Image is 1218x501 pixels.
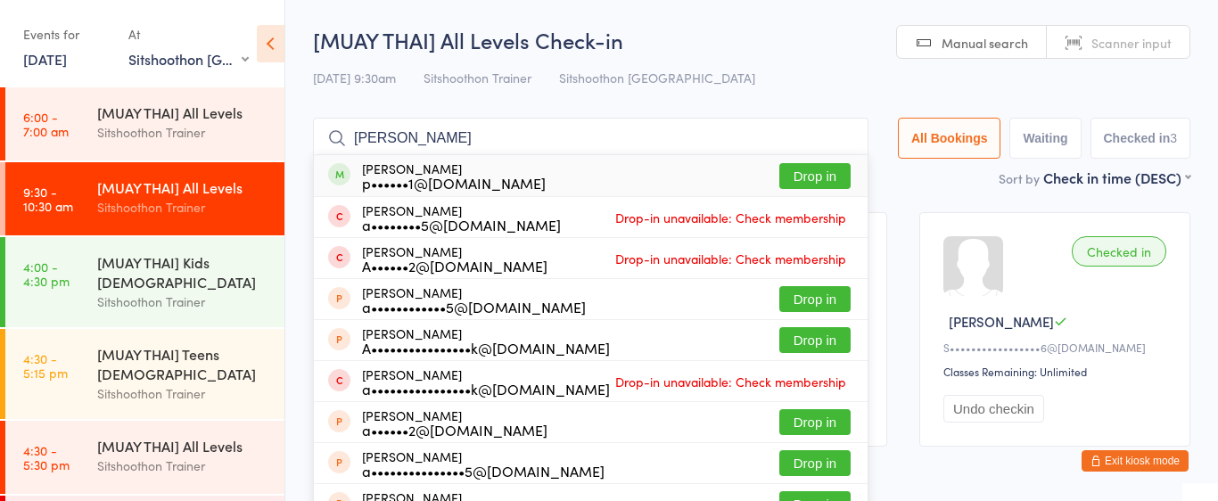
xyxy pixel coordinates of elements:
a: 6:00 -7:00 am[MUAY THAI] All LevelsSitshoothon Trainer [5,87,284,160]
div: 3 [1170,131,1177,145]
time: 9:30 - 10:30 am [23,185,73,213]
label: Sort by [999,169,1040,187]
a: 4:30 -5:15 pm[MUAY THAI] Teens [DEMOGRAPHIC_DATA]Sitshoothon Trainer [5,329,284,419]
div: [PERSON_NAME] [362,326,610,355]
div: Sitshoothon [GEOGRAPHIC_DATA] [128,49,249,69]
span: Sitshoothon [GEOGRAPHIC_DATA] [559,69,755,86]
button: Drop in [779,409,851,435]
div: Sitshoothon Trainer [97,197,269,218]
div: [PERSON_NAME] [362,285,586,314]
div: Classes Remaining: Unlimited [943,364,1172,379]
div: Sitshoothon Trainer [97,122,269,143]
div: A••••••••••••••••k@[DOMAIN_NAME] [362,341,610,355]
div: a••••••••••••••••k@[DOMAIN_NAME] [362,382,610,396]
button: All Bookings [898,118,1001,159]
div: A••••••2@[DOMAIN_NAME] [362,259,547,273]
button: Checked in3 [1090,118,1191,159]
div: a••••••••5@[DOMAIN_NAME] [362,218,561,232]
time: 4:00 - 4:30 pm [23,259,70,288]
div: Sitshoothon Trainer [97,292,269,312]
button: Waiting [1009,118,1081,159]
button: Drop in [779,327,851,353]
div: Sitshoothon Trainer [97,383,269,404]
button: Drop in [779,450,851,476]
button: Exit kiosk mode [1082,450,1189,472]
a: 4:30 -5:30 pm[MUAY THAI] All LevelsSitshoothon Trainer [5,421,284,494]
div: [MUAY THAI] Teens [DEMOGRAPHIC_DATA] [97,344,269,383]
div: Check in time (DESC) [1043,168,1190,187]
span: [DATE] 9:30am [313,69,396,86]
time: 4:30 - 5:15 pm [23,351,68,380]
div: Events for [23,20,111,49]
div: [PERSON_NAME] [362,408,547,437]
button: Undo checkin [943,395,1044,423]
span: Drop-in unavailable: Check membership [611,204,851,231]
div: At [128,20,249,49]
span: Drop-in unavailable: Check membership [611,368,851,395]
div: a•••••••••••••••5@[DOMAIN_NAME] [362,464,605,478]
div: [PERSON_NAME] [362,367,610,396]
div: [PERSON_NAME] [362,244,547,273]
span: [PERSON_NAME] [949,312,1054,331]
div: S•••••••••••••••••6@[DOMAIN_NAME] [943,340,1172,355]
a: 4:00 -4:30 pm[MUAY THAI] Kids [DEMOGRAPHIC_DATA]Sitshoothon Trainer [5,237,284,327]
div: a••••••2@[DOMAIN_NAME] [362,423,547,437]
div: [PERSON_NAME] [362,449,605,478]
button: Drop in [779,163,851,189]
div: [MUAY THAI] All Levels [97,436,269,456]
span: Sitshoothon Trainer [424,69,531,86]
div: [PERSON_NAME] [362,203,561,232]
div: Sitshoothon Trainer [97,456,269,476]
time: 4:30 - 5:30 pm [23,443,70,472]
div: Checked in [1072,236,1166,267]
a: [DATE] [23,49,67,69]
div: p••••••1@[DOMAIN_NAME] [362,176,546,190]
div: [MUAY THAI] Kids [DEMOGRAPHIC_DATA] [97,252,269,292]
button: Drop in [779,286,851,312]
a: 9:30 -10:30 am[MUAY THAI] All LevelsSitshoothon Trainer [5,162,284,235]
div: [PERSON_NAME] [362,161,546,190]
h2: [MUAY THAI] All Levels Check-in [313,25,1190,54]
div: [MUAY THAI] All Levels [97,177,269,197]
span: Scanner input [1091,34,1172,52]
span: Manual search [942,34,1028,52]
input: Search [313,118,868,159]
div: [MUAY THAI] All Levels [97,103,269,122]
time: 6:00 - 7:00 am [23,110,69,138]
span: Drop-in unavailable: Check membership [611,245,851,272]
div: a••••••••••••5@[DOMAIN_NAME] [362,300,586,314]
